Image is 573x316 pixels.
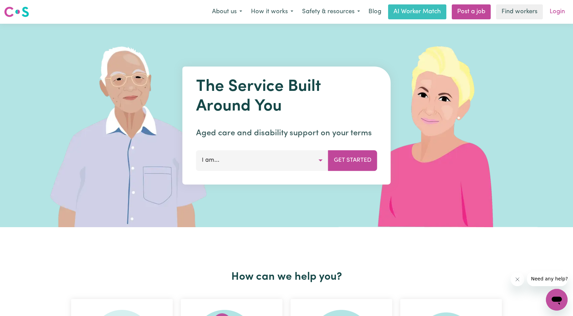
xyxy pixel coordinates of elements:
h1: The Service Built Around You [196,77,377,116]
h2: How can we help you? [67,271,506,283]
iframe: Close message [511,273,524,286]
a: Post a job [452,4,491,19]
img: Careseekers logo [4,6,29,18]
a: AI Worker Match [388,4,446,19]
span: Need any help? [4,5,41,10]
iframe: Button to launch messaging window [546,289,568,311]
a: Blog [364,4,385,19]
a: Careseekers logo [4,4,29,20]
button: About us [208,5,247,19]
p: Aged care and disability support on your terms [196,127,377,139]
button: Safety & resources [298,5,364,19]
button: Get Started [328,150,377,171]
button: I am... [196,150,328,171]
button: How it works [247,5,298,19]
iframe: Message from company [527,271,568,286]
a: Login [546,4,569,19]
a: Find workers [496,4,543,19]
